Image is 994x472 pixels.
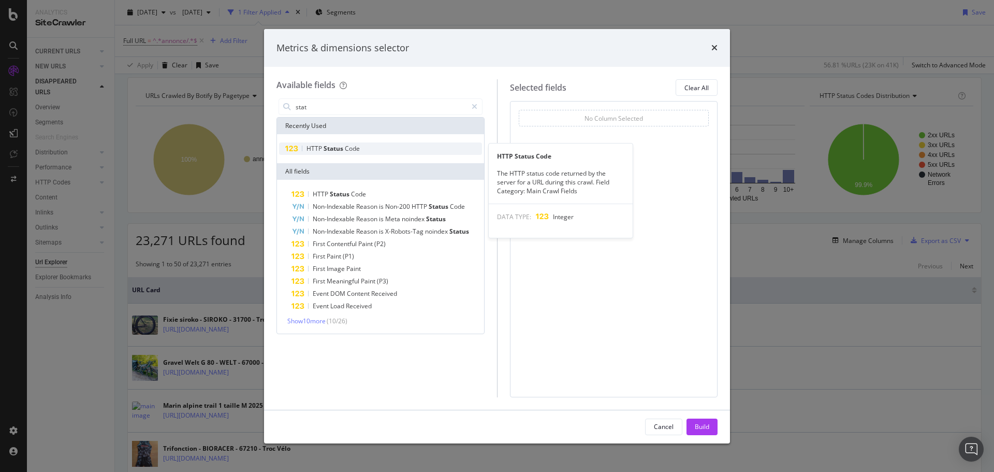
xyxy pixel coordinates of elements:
[429,202,450,211] span: Status
[645,419,682,435] button: Cancel
[324,144,345,153] span: Status
[313,302,330,310] span: Event
[450,202,465,211] span: Code
[711,41,718,55] div: times
[330,190,351,198] span: Status
[379,227,385,236] span: is
[346,302,372,310] span: Received
[313,214,356,223] span: Non-Indexable
[426,214,446,223] span: Status
[327,264,346,273] span: Image
[684,83,709,92] div: Clear All
[346,264,361,273] span: Paint
[510,82,566,94] div: Selected fields
[402,214,426,223] span: noindex
[327,252,343,261] span: Paint
[306,144,324,153] span: HTTP
[327,277,361,285] span: Meaningful
[676,79,718,96] button: Clear All
[489,152,633,161] div: HTTP Status Code
[277,163,484,180] div: All fields
[374,239,386,248] span: (P2)
[385,202,412,211] span: Non-200
[356,202,379,211] span: Reason
[313,190,330,198] span: HTTP
[276,79,335,91] div: Available fields
[695,422,709,431] div: Build
[313,264,327,273] span: First
[327,239,358,248] span: Contentful
[343,252,354,261] span: (P1)
[959,437,984,462] div: Open Intercom Messenger
[351,190,366,198] span: Code
[379,202,385,211] span: is
[489,169,633,195] div: The HTTP status code returned by the server for a URL during this crawl. Field Category: Main Cra...
[371,289,397,298] span: Received
[361,277,377,285] span: Paint
[327,317,347,325] span: ( 10 / 26 )
[497,212,531,221] span: DATA TYPE:
[686,419,718,435] button: Build
[356,227,379,236] span: Reason
[356,214,379,223] span: Reason
[425,227,449,236] span: noindex
[449,227,469,236] span: Status
[313,227,356,236] span: Non-Indexable
[295,99,467,115] input: Search by field name
[313,239,327,248] span: First
[277,118,484,134] div: Recently Used
[313,277,327,285] span: First
[313,289,330,298] span: Event
[584,114,643,123] div: No Column Selected
[358,239,374,248] span: Paint
[377,277,388,285] span: (P3)
[412,202,429,211] span: HTTP
[385,214,402,223] span: Meta
[287,317,326,325] span: Show 10 more
[347,289,371,298] span: Content
[654,422,674,431] div: Cancel
[276,41,409,55] div: Metrics & dimensions selector
[553,212,574,221] span: Integer
[313,252,327,261] span: First
[379,214,385,223] span: is
[264,29,730,444] div: modal
[330,289,347,298] span: DOM
[330,302,346,310] span: Load
[385,227,425,236] span: X-Robots-Tag
[313,202,356,211] span: Non-Indexable
[345,144,360,153] span: Code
